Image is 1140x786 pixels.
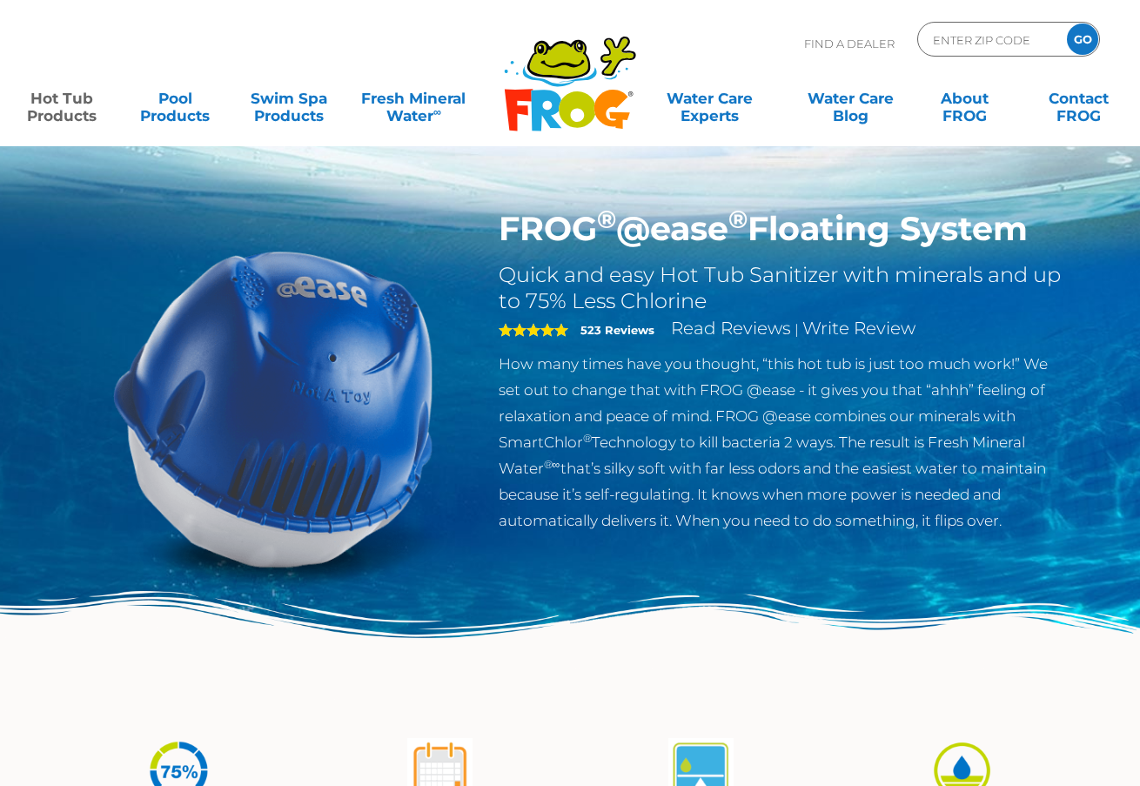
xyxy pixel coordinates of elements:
sup: ®∞ [544,458,560,471]
sup: ® [728,204,748,234]
a: ContactFROG [1034,81,1123,116]
sup: ® [597,204,616,234]
sup: ® [583,432,592,445]
sup: ∞ [433,105,441,118]
input: Zip Code Form [931,27,1049,52]
p: How many times have you thought, “this hot tub is just too much work!” We set out to change that ... [499,351,1067,534]
a: PoolProducts [131,81,220,116]
input: GO [1067,24,1098,55]
a: Write Review [802,318,915,339]
a: AboutFROG [921,81,1009,116]
span: | [795,321,799,338]
a: Swim SpaProducts [245,81,333,116]
a: Water CareBlog [807,81,895,116]
h2: Quick and easy Hot Tub Sanitizer with minerals and up to 75% Less Chlorine [499,262,1067,314]
h1: FROG @ease Floating System [499,209,1067,249]
p: Find A Dealer [804,22,895,65]
a: Water CareExperts [638,81,781,116]
a: Hot TubProducts [17,81,106,116]
img: hot-tub-product-atease-system.png [74,209,473,608]
a: Read Reviews [671,318,791,339]
a: Fresh MineralWater∞ [359,81,469,116]
span: 5 [499,323,568,337]
strong: 523 Reviews [580,323,654,337]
